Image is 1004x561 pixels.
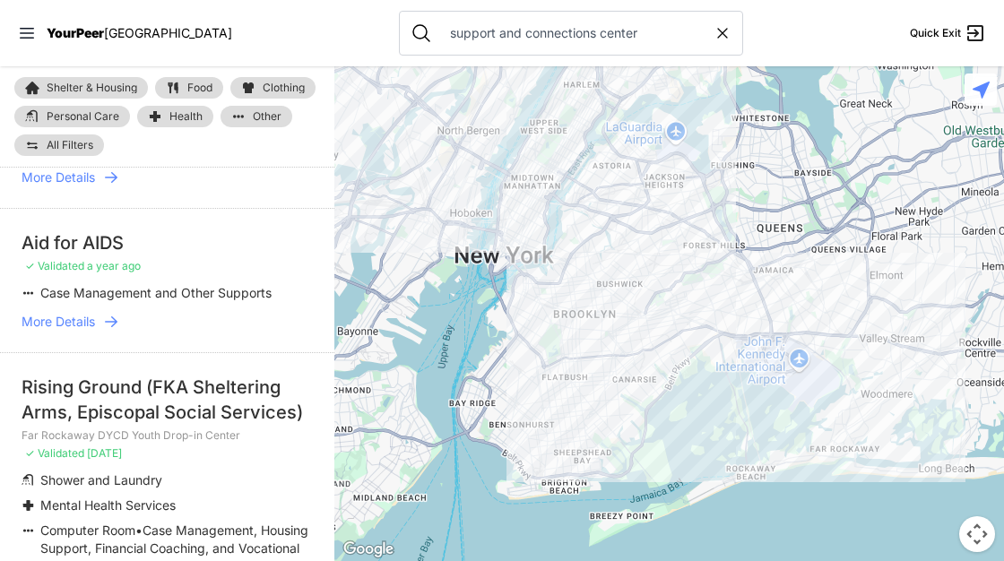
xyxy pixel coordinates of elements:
[47,140,93,151] span: All Filters
[135,522,143,538] span: •
[334,66,1004,561] div: Headquarters (No direct services, do not walk in)
[47,28,232,39] a: YourPeer[GEOGRAPHIC_DATA]
[22,168,95,186] span: More Details
[22,313,313,331] a: More Details
[40,472,162,488] span: Shower and Laundry
[14,106,130,127] a: Personal Care
[87,259,141,272] span: a year ago
[22,168,313,186] a: More Details
[910,26,961,40] span: Quick Exit
[25,446,84,460] span: ✓ Validated
[910,22,986,44] a: Quick Exit
[221,106,292,127] a: Other
[40,497,176,513] span: Mental Health Services
[263,82,305,93] span: Clothing
[14,134,104,156] a: All Filters
[87,446,122,460] span: [DATE]
[169,111,203,122] span: Health
[104,25,232,40] span: [GEOGRAPHIC_DATA]
[47,82,137,93] span: Shelter & Housing
[137,106,213,127] a: Health
[22,313,95,331] span: More Details
[155,77,223,99] a: Food
[47,25,104,40] span: YourPeer
[339,538,398,561] a: Open this area in Google Maps (opens a new window)
[22,230,313,255] div: Aid for AIDS
[40,285,272,300] span: Case Management and Other Supports
[47,111,119,122] span: Personal Care
[25,259,84,272] span: ✓ Validated
[14,77,148,99] a: Shelter & Housing
[187,82,212,93] span: Food
[230,77,316,99] a: Clothing
[22,375,313,425] div: Rising Ground (FKA Sheltering Arms, Episcopal Social Services)
[40,522,135,538] span: Computer Room
[959,516,995,552] button: Map camera controls
[339,538,398,561] img: Google
[253,111,281,122] span: Other
[439,24,714,42] input: Search
[22,428,313,443] p: Far Rockaway DYCD Youth Drop-in Center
